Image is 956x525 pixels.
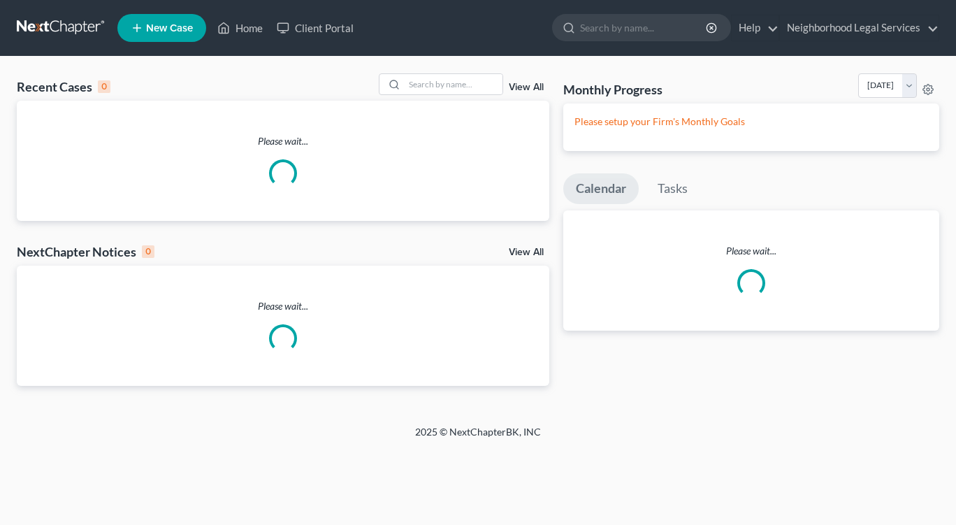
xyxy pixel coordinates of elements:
h3: Monthly Progress [563,81,662,98]
p: Please wait... [17,299,549,313]
span: New Case [146,23,193,34]
a: Neighborhood Legal Services [780,15,939,41]
a: View All [509,247,544,257]
div: Recent Cases [17,78,110,95]
div: 2025 © NextChapterBK, INC [80,425,876,450]
a: Client Portal [270,15,361,41]
a: Home [210,15,270,41]
div: 0 [98,80,110,93]
a: Tasks [645,173,700,204]
p: Please wait... [563,244,939,258]
input: Search by name... [580,15,708,41]
a: Calendar [563,173,639,204]
input: Search by name... [405,74,502,94]
p: Please setup your Firm's Monthly Goals [574,115,928,129]
div: NextChapter Notices [17,243,154,260]
a: View All [509,82,544,92]
p: Please wait... [17,134,549,148]
div: 0 [142,245,154,258]
a: Help [732,15,778,41]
